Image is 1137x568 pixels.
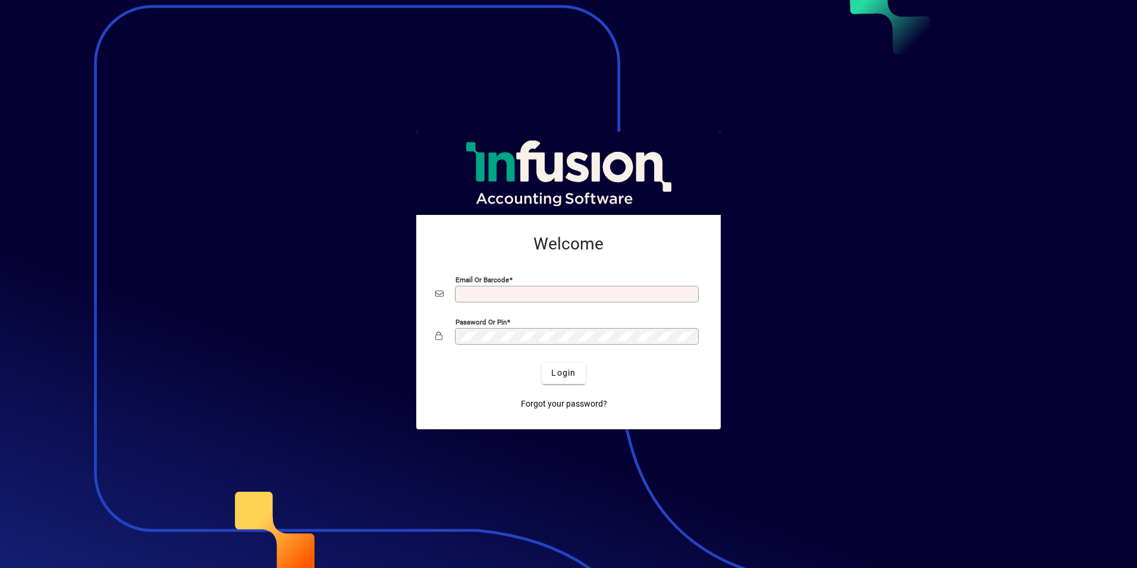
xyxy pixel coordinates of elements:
span: Forgot your password? [521,398,607,410]
span: Login [551,367,576,379]
mat-label: Email or Barcode [456,275,509,283]
a: Forgot your password? [516,394,612,415]
button: Login [542,363,585,384]
h2: Welcome [435,234,702,254]
mat-label: Password or Pin [456,317,507,326]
